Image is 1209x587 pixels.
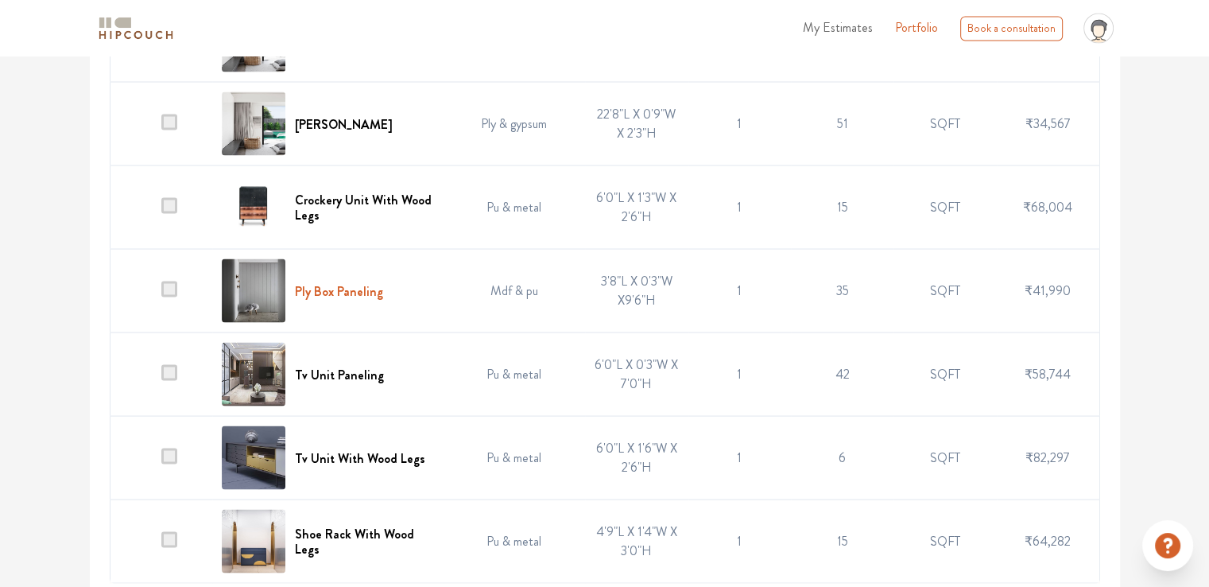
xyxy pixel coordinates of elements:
[222,91,285,155] img: Curtain Pelmet
[1025,281,1071,299] span: ₹41,990
[1025,531,1071,550] span: ₹64,282
[688,332,791,416] td: 1
[960,16,1063,41] div: Book a consultation
[444,249,586,332] td: Mdf & pu
[893,82,996,165] td: SQFT
[295,526,433,556] h6: Shoe Rack With Wood Legs
[688,82,791,165] td: 1
[585,500,688,583] td: 4'9"L X 1'4"W X 3'0"H
[444,500,586,583] td: Pu & metal
[688,249,791,332] td: 1
[893,416,996,500] td: SQFT
[791,416,893,500] td: 6
[444,82,586,165] td: Ply & gypsum
[791,82,893,165] td: 51
[1025,114,1071,132] span: ₹34,567
[791,500,893,583] td: 15
[803,18,873,37] span: My Estimates
[295,450,425,465] h6: Tv Unit With Wood Legs
[688,500,791,583] td: 1
[295,192,433,222] h6: Crockery Unit With Wood Legs
[585,332,688,416] td: 6'0"L X 0'3"W X 7'0"H
[1025,448,1070,466] span: ₹82,297
[444,332,586,416] td: Pu & metal
[688,416,791,500] td: 1
[893,332,996,416] td: SQFT
[222,426,285,489] img: Tv Unit With Wood Legs
[791,332,893,416] td: 42
[791,249,893,332] td: 35
[893,249,996,332] td: SQFT
[295,116,393,131] h6: [PERSON_NAME]
[688,165,791,249] td: 1
[1023,197,1072,216] span: ₹68,004
[444,165,586,249] td: Pu & metal
[585,249,688,332] td: 3'8"L X 0'3"W X9'6"H
[893,500,996,583] td: SQFT
[222,342,285,406] img: Tv Unit Paneling
[295,367,384,382] h6: Tv Unit Paneling
[585,165,688,249] td: 6'0"L X 1'3"W X 2'6"H
[893,165,996,249] td: SQFT
[222,509,285,573] img: Shoe Rack With Wood Legs
[96,10,176,46] span: logo-horizontal.svg
[96,14,176,42] img: logo-horizontal.svg
[1025,364,1071,383] span: ₹58,744
[585,416,688,500] td: 6'0"L X 1'6"W X 2'6"H
[585,82,688,165] td: 22'8"L X 0'9"W X 2'3"H
[895,18,938,37] a: Portfolio
[791,165,893,249] td: 15
[295,283,383,298] h6: Ply Box Paneling
[222,259,285,322] img: Ply Box Paneling
[222,175,285,239] img: Crockery Unit With Wood Legs
[444,416,586,500] td: Pu & metal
